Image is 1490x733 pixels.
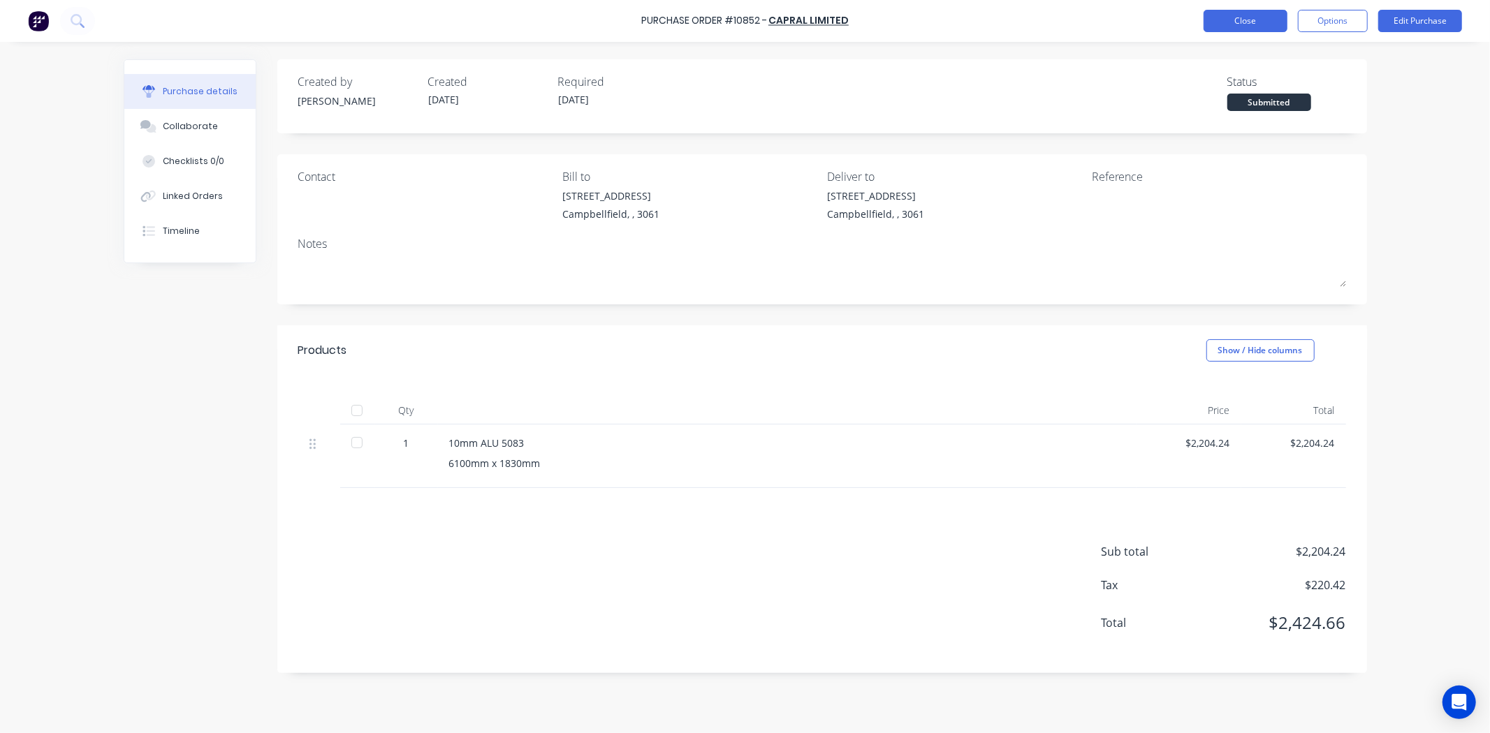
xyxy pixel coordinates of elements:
[1206,543,1346,560] span: $2,204.24
[558,73,677,90] div: Required
[163,190,223,202] div: Linked Orders
[1148,436,1230,450] div: $2,204.24
[124,144,256,179] button: Checklists 0/0
[641,14,767,29] div: Purchase Order #10852 -
[298,73,417,90] div: Created by
[28,10,49,31] img: Factory
[298,94,417,108] div: [PERSON_NAME]
[163,225,200,237] div: Timeline
[827,188,924,203] div: [STREET_ADDRESS]
[163,155,224,168] div: Checklists 0/0
[1298,10,1368,32] button: Options
[124,109,256,144] button: Collaborate
[124,179,256,214] button: Linked Orders
[298,235,1346,252] div: Notes
[562,207,659,221] div: Campbellfield, , 3061
[298,342,347,359] div: Products
[562,168,817,185] div: Bill to
[1206,610,1346,635] span: $2,424.66
[768,14,849,28] a: Capral Limited
[449,456,1125,471] div: 6100mm x 1830mm
[827,168,1081,185] div: Deliver to
[1137,397,1241,424] div: Price
[1092,168,1346,185] div: Reference
[428,73,547,90] div: Created
[1442,686,1476,719] div: Open Intercom Messenger
[562,188,659,203] div: [STREET_ADDRESS]
[1378,10,1462,32] button: Edit Purchase
[1241,397,1346,424] div: Total
[827,207,924,221] div: Campbellfield, , 3061
[124,74,256,109] button: Purchase details
[386,436,427,450] div: 1
[163,85,238,98] div: Purchase details
[1102,577,1206,593] span: Tax
[1227,94,1311,111] div: Submitted
[1227,73,1346,90] div: Status
[124,214,256,249] button: Timeline
[163,120,218,133] div: Collaborate
[1206,339,1315,362] button: Show / Hide columns
[449,436,1125,450] div: 10mm ALU 5083
[298,168,553,185] div: Contact
[1206,577,1346,593] span: $220.42
[1102,543,1206,560] span: Sub total
[1204,10,1287,32] button: Close
[1102,614,1206,631] span: Total
[375,397,438,424] div: Qty
[1252,436,1335,450] div: $2,204.24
